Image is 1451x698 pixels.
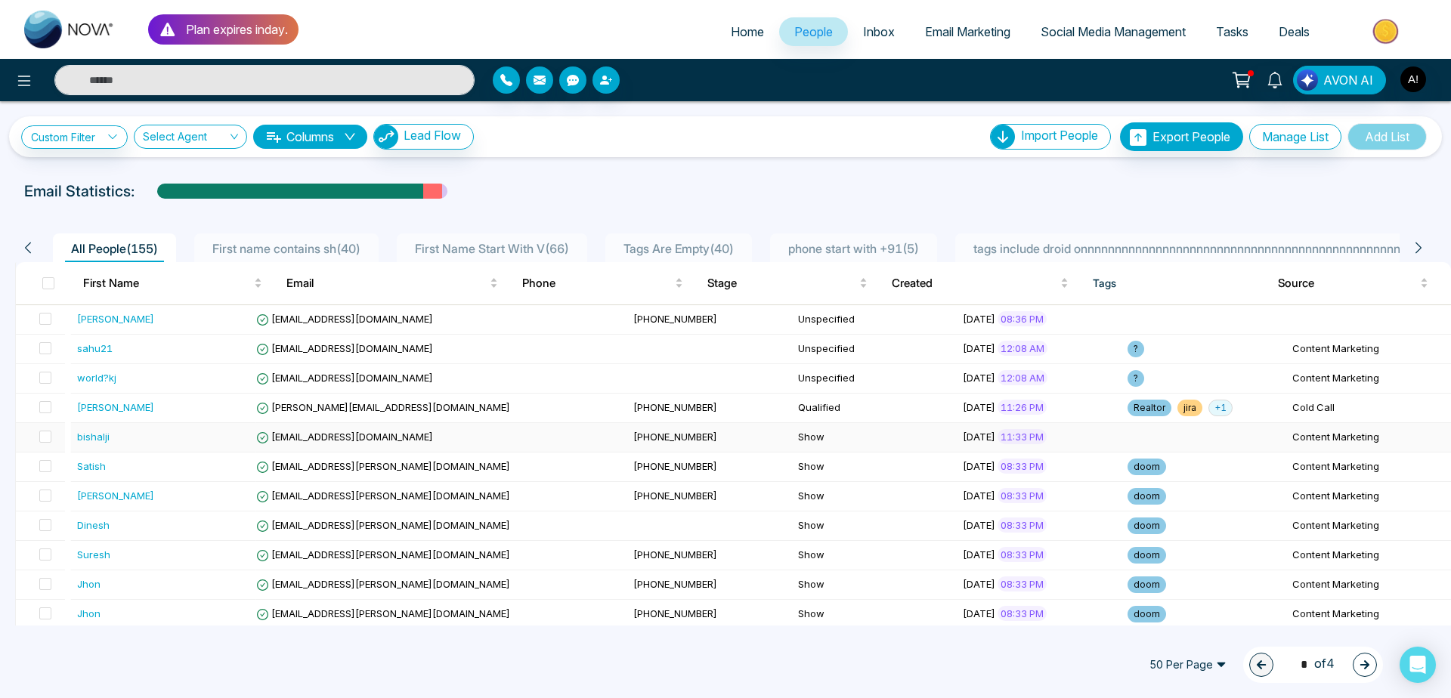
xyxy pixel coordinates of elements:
[256,460,510,472] span: [EMAIL_ADDRESS][PERSON_NAME][DOMAIN_NAME]
[77,311,154,326] div: [PERSON_NAME]
[792,305,957,335] td: Unspecified
[1128,517,1166,534] span: doom
[1293,66,1386,94] button: AVON AI
[1286,600,1451,629] td: Content Marketing
[794,24,833,39] span: People
[1286,394,1451,423] td: Cold Call
[880,262,1081,304] th: Created
[71,262,274,304] th: First Name
[1216,24,1248,39] span: Tasks
[792,541,957,570] td: Show
[1201,17,1264,46] a: Tasks
[848,17,910,46] a: Inbox
[963,342,995,354] span: [DATE]
[998,429,1047,444] span: 11:33 PM
[998,488,1047,503] span: 08:33 PM
[1332,14,1442,48] img: Market-place.gif
[892,274,1057,292] span: Created
[1128,606,1166,622] span: doom
[963,431,995,443] span: [DATE]
[1177,400,1202,416] span: jira
[77,517,110,533] div: Dinesh
[77,547,110,562] div: Suresh
[1128,341,1144,357] span: ?
[963,372,995,384] span: [DATE]
[998,606,1047,621] span: 08:33 PM
[963,313,995,325] span: [DATE]
[77,576,101,591] div: Jhon
[1128,370,1144,387] span: ?
[1128,576,1166,593] span: doom
[65,241,164,256] span: All People ( 155 )
[998,311,1047,326] span: 08:36 PM
[998,547,1047,562] span: 08:33 PM
[1128,488,1166,505] span: doom
[256,607,510,619] span: [EMAIL_ADDRESS][PERSON_NAME][DOMAIN_NAME]
[1286,452,1451,482] td: Content Marketing
[1278,274,1417,292] span: Source
[633,401,717,413] span: [PHONE_NUMBER]
[83,274,250,292] span: First Name
[367,124,474,150] a: Lead FlowLead Flow
[731,24,764,39] span: Home
[792,482,957,511] td: Show
[963,607,995,619] span: [DATE]
[792,335,957,364] td: Unspecified
[1128,400,1171,416] span: Realtor
[633,431,717,443] span: [PHONE_NUMBER]
[522,274,672,292] span: Phone
[963,578,995,590] span: [DATE]
[617,241,740,256] span: Tags Are Empty ( 40 )
[1286,541,1451,570] td: Content Marketing
[792,452,957,482] td: Show
[707,274,857,292] span: Stage
[963,460,995,472] span: [DATE]
[256,342,433,354] span: [EMAIL_ADDRESS][DOMAIN_NAME]
[963,401,995,413] span: [DATE]
[1021,128,1098,143] span: Import People
[779,17,848,46] a: People
[409,241,575,256] span: First Name Start With V ( 66 )
[792,570,957,600] td: Show
[1041,24,1186,39] span: Social Media Management
[253,125,367,149] button: Columnsdown
[967,241,1443,256] span: tags include droid onnnnnnnnnnnnnnnnnnnnnnnnnnnnnnnnnnnnnnnnnnnnnnnnnn ( 0 )
[256,431,433,443] span: [EMAIL_ADDRESS][DOMAIN_NAME]
[633,313,717,325] span: [PHONE_NUMBER]
[206,241,367,256] span: First name contains sh ( 40 )
[998,517,1047,533] span: 08:33 PM
[374,125,398,149] img: Lead Flow
[1152,129,1230,144] span: Export People
[1400,647,1436,683] div: Open Intercom Messenger
[1286,364,1451,394] td: Content Marketing
[1128,459,1166,475] span: doom
[925,24,1010,39] span: Email Marketing
[1279,24,1310,39] span: Deals
[792,364,957,394] td: Unspecified
[1208,400,1233,416] span: + 1
[633,607,717,619] span: [PHONE_NUMBER]
[1120,122,1243,151] button: Export People
[1286,423,1451,452] td: Content Marketing
[256,401,510,413] span: [PERSON_NAME][EMAIL_ADDRESS][DOMAIN_NAME]
[344,131,356,143] span: down
[1286,511,1451,541] td: Content Marketing
[910,17,1026,46] a: Email Marketing
[256,548,510,561] span: [EMAIL_ADDRESS][PERSON_NAME][DOMAIN_NAME]
[510,262,695,304] th: Phone
[256,372,433,384] span: [EMAIL_ADDRESS][DOMAIN_NAME]
[1400,66,1426,92] img: User Avatar
[792,394,957,423] td: Qualified
[256,519,510,531] span: [EMAIL_ADDRESS][PERSON_NAME][DOMAIN_NAME]
[1292,654,1335,675] span: of 4
[633,578,717,590] span: [PHONE_NUMBER]
[256,490,510,502] span: [EMAIL_ADDRESS][PERSON_NAME][DOMAIN_NAME]
[633,490,717,502] span: [PHONE_NUMBER]
[1249,124,1341,150] button: Manage List
[286,274,487,292] span: Email
[792,511,957,541] td: Show
[963,548,995,561] span: [DATE]
[792,600,957,629] td: Show
[1026,17,1201,46] a: Social Media Management
[633,548,717,561] span: [PHONE_NUMBER]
